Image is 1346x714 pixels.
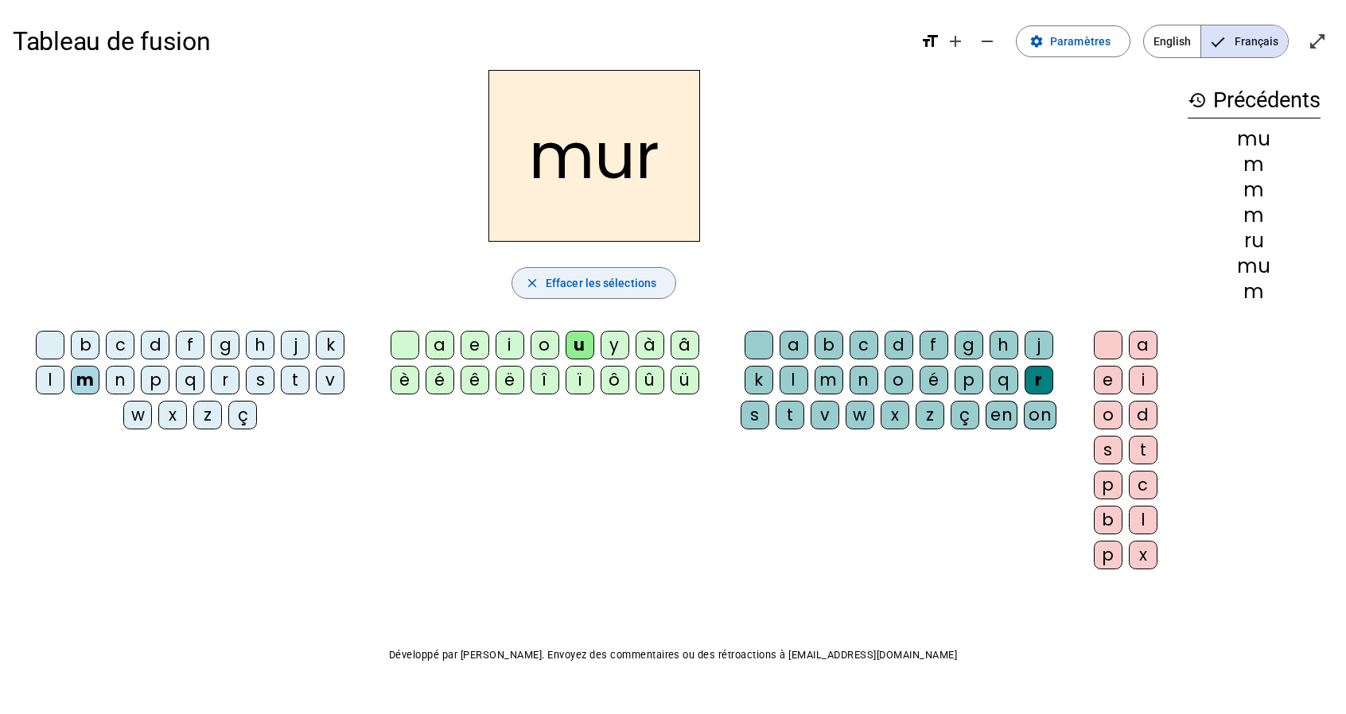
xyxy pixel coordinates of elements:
div: b [1094,506,1122,534]
div: j [1025,331,1053,359]
div: â [671,331,699,359]
div: ru [1188,231,1321,250]
div: w [123,401,152,429]
button: Diminuer la taille de la police [971,25,1003,57]
div: a [426,331,454,359]
div: on [1024,401,1056,429]
mat-icon: close [525,276,539,290]
div: d [1129,401,1157,429]
div: ë [496,366,524,394]
div: n [106,366,134,394]
div: s [1094,436,1122,464]
div: g [955,331,983,359]
div: r [1025,366,1053,394]
mat-icon: remove [978,32,997,51]
div: l [36,366,64,394]
div: mu [1188,257,1321,276]
mat-button-toggle-group: Language selection [1143,25,1289,58]
h1: Tableau de fusion [13,16,908,67]
div: t [776,401,804,429]
mat-icon: settings [1029,34,1044,49]
div: m [1188,282,1321,301]
span: English [1144,25,1200,57]
h2: mur [488,70,700,242]
div: b [815,331,843,359]
div: t [281,366,309,394]
button: Effacer les sélections [512,267,676,299]
div: s [741,401,769,429]
div: z [916,401,944,429]
div: ï [566,366,594,394]
div: l [780,366,808,394]
div: ô [601,366,629,394]
h3: Précédents [1188,83,1321,118]
div: c [1129,471,1157,499]
div: w [846,401,874,429]
div: a [780,331,808,359]
div: m [1188,180,1321,200]
mat-icon: format_size [920,32,939,51]
div: a [1129,331,1157,359]
div: f [920,331,948,359]
div: à [636,331,664,359]
div: p [1094,541,1122,569]
span: Français [1201,25,1288,57]
div: mu [1188,130,1321,149]
button: Augmenter la taille de la police [939,25,971,57]
div: h [990,331,1018,359]
div: p [141,366,169,394]
div: d [885,331,913,359]
div: l [1129,506,1157,534]
div: ç [228,401,257,429]
div: b [71,331,99,359]
div: k [745,366,773,394]
div: è [391,366,419,394]
div: x [1129,541,1157,569]
mat-icon: add [946,32,965,51]
div: é [426,366,454,394]
div: x [881,401,909,429]
div: i [1129,366,1157,394]
div: m [1188,155,1321,174]
div: c [106,331,134,359]
div: ê [461,366,489,394]
div: o [885,366,913,394]
div: ç [951,401,979,429]
button: Entrer en plein écran [1301,25,1333,57]
p: Développé par [PERSON_NAME]. Envoyez des commentaires ou des rétroactions à [EMAIL_ADDRESS][DOMAI... [13,646,1333,665]
div: e [461,331,489,359]
div: h [246,331,274,359]
div: m [1188,206,1321,225]
div: n [850,366,878,394]
div: u [566,331,594,359]
div: s [246,366,274,394]
div: i [496,331,524,359]
div: q [176,366,204,394]
div: t [1129,436,1157,464]
mat-icon: open_in_full [1308,32,1327,51]
div: k [316,331,344,359]
div: v [811,401,839,429]
div: e [1094,366,1122,394]
div: ü [671,366,699,394]
span: Paramètres [1050,32,1111,51]
div: j [281,331,309,359]
mat-icon: history [1188,91,1207,110]
div: o [1094,401,1122,429]
div: q [990,366,1018,394]
div: en [986,401,1017,429]
div: î [531,366,559,394]
button: Paramètres [1016,25,1130,57]
div: o [531,331,559,359]
div: p [1094,471,1122,499]
span: Effacer les sélections [546,274,656,293]
div: g [211,331,239,359]
div: m [71,366,99,394]
div: é [920,366,948,394]
div: d [141,331,169,359]
div: y [601,331,629,359]
div: c [850,331,878,359]
div: p [955,366,983,394]
div: û [636,366,664,394]
div: v [316,366,344,394]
